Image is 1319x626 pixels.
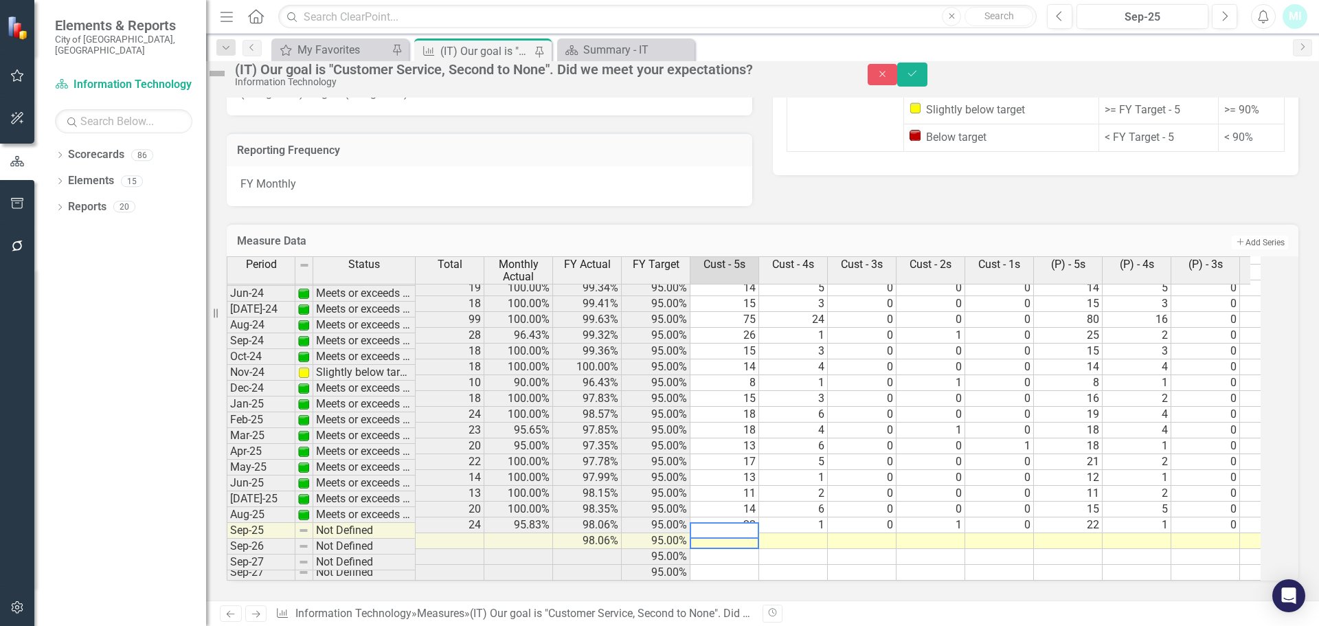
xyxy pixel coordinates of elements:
[313,396,416,412] td: Meets or exceeds target
[1171,312,1240,328] td: 0
[828,375,897,391] td: 0
[690,486,759,502] td: 11
[313,476,416,491] td: Meets or exceeds target
[227,286,295,302] td: Jun-24
[897,344,965,359] td: 0
[553,375,622,391] td: 96.43%
[622,296,690,312] td: 95.00%
[910,102,921,113] img: Slightly below target
[484,312,553,328] td: 100.00%
[313,555,416,570] td: Not Defined
[1103,407,1171,423] td: 4
[1103,296,1171,312] td: 3
[965,391,1034,407] td: 0
[690,280,759,296] td: 14
[1034,280,1103,296] td: 14
[622,312,690,328] td: 95.00%
[622,565,690,581] td: 95.00%
[1103,375,1171,391] td: 1
[298,525,309,536] img: 8DAGhfEEPCf229AAAAAElFTkSuQmCC
[1171,407,1240,423] td: 0
[1171,517,1240,533] td: 0
[227,555,295,570] td: Sep-27
[298,462,309,473] img: 1UOPjbPZzarJnojPNnPdqcrKqsyubKg2UwelywlROmNPl+gdMW9Kb8ri8GgAAAABJRU5ErkJggg==
[484,486,553,502] td: 100.00%
[690,454,759,470] td: 17
[55,17,192,34] span: Elements & Reports
[1171,344,1240,359] td: 0
[313,444,416,460] td: Meets or exceeds target
[690,312,759,328] td: 75
[416,454,484,470] td: 22
[583,41,691,58] div: Summary - IT
[828,470,897,486] td: 0
[484,359,553,375] td: 100.00%
[965,517,1034,533] td: 0
[227,365,295,381] td: Nov-24
[313,460,416,476] td: Meets or exceeds target
[897,312,965,328] td: 0
[313,428,416,444] td: Meets or exceeds target
[965,344,1034,359] td: 0
[298,399,309,410] img: 1UOPjbPZzarJnojPNnPdqcrKqsyubKg2UwelywlROmNPl+gdMW9Kb8ri8GgAAAABJRU5ErkJggg==
[313,507,416,523] td: Meets or exceeds target
[416,438,484,454] td: 20
[759,375,828,391] td: 1
[828,502,897,517] td: 0
[828,517,897,533] td: 0
[68,199,106,215] a: Reports
[1034,375,1103,391] td: 8
[313,539,416,555] td: Not Defined
[1034,470,1103,486] td: 12
[690,328,759,344] td: 26
[416,280,484,296] td: 19
[828,296,897,312] td: 0
[759,328,828,344] td: 1
[622,517,690,533] td: 95.00%
[622,359,690,375] td: 95.00%
[484,344,553,359] td: 100.00%
[965,375,1034,391] td: 0
[622,470,690,486] td: 95.00%
[298,430,309,441] img: 1UOPjbPZzarJnojPNnPdqcrKqsyubKg2UwelywlROmNPl+gdMW9Kb8ri8GgAAAABJRU5ErkJggg==
[1232,236,1288,249] button: Add Series
[484,328,553,344] td: 96.43%
[897,280,965,296] td: 0
[416,517,484,533] td: 24
[298,383,309,394] img: 1UOPjbPZzarJnojPNnPdqcrKqsyubKg2UwelywlROmNPl+gdMW9Kb8ri8GgAAAABJRU5ErkJggg==
[690,502,759,517] td: 14
[298,320,309,331] img: 1UOPjbPZzarJnojPNnPdqcrKqsyubKg2UwelywlROmNPl+gdMW9Kb8ri8GgAAAABJRU5ErkJggg==
[206,63,228,85] img: Not Defined
[690,438,759,454] td: 13
[416,470,484,486] td: 14
[622,407,690,423] td: 95.00%
[313,317,416,333] td: Meets or exceeds target
[828,280,897,296] td: 0
[416,328,484,344] td: 28
[759,502,828,517] td: 6
[235,77,840,87] div: Information Technology
[965,328,1034,344] td: 0
[553,312,622,328] td: 99.63%
[484,517,553,533] td: 95.83%
[1034,486,1103,502] td: 11
[622,502,690,517] td: 95.00%
[897,375,965,391] td: 1
[553,423,622,438] td: 97.85%
[984,10,1014,21] span: Search
[1034,407,1103,423] td: 19
[828,359,897,375] td: 0
[298,541,309,552] img: 8DAGhfEEPCf229AAAAAElFTkSuQmCC
[297,41,388,58] div: My Favorites
[553,280,622,296] td: 99.34%
[227,317,295,333] td: Aug-24
[553,533,622,549] td: 98.06%
[1240,470,1309,486] td: 0
[622,375,690,391] td: 95.00%
[299,260,310,271] img: 8DAGhfEEPCf229AAAAAElFTkSuQmCC
[1240,359,1309,375] td: 0
[897,328,965,344] td: 1
[622,280,690,296] td: 95.00%
[965,280,1034,296] td: 0
[298,478,309,489] img: 1UOPjbPZzarJnojPNnPdqcrKqsyubKg2UwelywlROmNPl+gdMW9Kb8ri8GgAAAABJRU5ErkJggg==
